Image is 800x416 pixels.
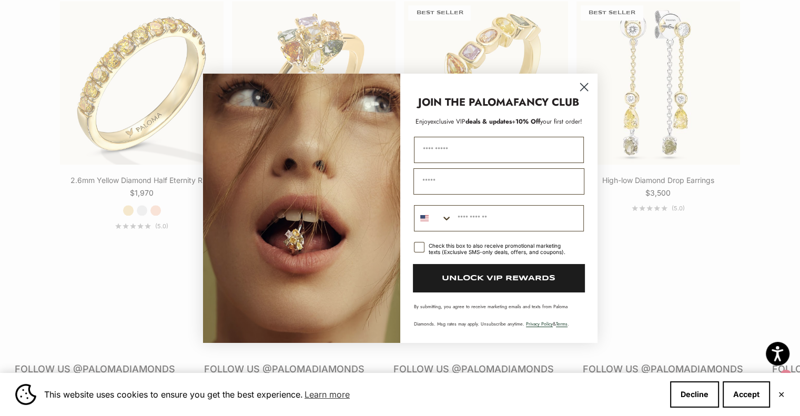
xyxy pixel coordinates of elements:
span: Enjoy [416,117,430,126]
img: Cookie banner [15,384,36,405]
a: Privacy Policy [526,320,553,327]
div: Check this box to also receive promotional marketing texts (Exclusive SMS-only deals, offers, and... [429,242,571,255]
input: First Name [414,137,584,163]
button: UNLOCK VIP REWARDS [413,264,585,292]
strong: FANCY CLUB [513,95,579,110]
span: + your first order! [512,117,582,126]
span: exclusive VIP [430,117,465,126]
span: 10% Off [515,117,540,126]
button: Accept [723,381,770,408]
img: United States [420,214,429,222]
button: Close dialog [575,78,593,96]
span: & . [526,320,569,327]
span: This website uses cookies to ensure you get the best experience. [44,387,662,402]
input: Phone Number [452,206,583,231]
span: deals & updates [430,117,512,126]
a: Learn more [303,387,351,402]
button: Decline [670,381,719,408]
img: Loading... [203,74,400,343]
button: Close [778,391,785,398]
button: Search Countries [414,206,452,231]
input: Email [413,168,584,195]
a: Terms [556,320,568,327]
strong: JOIN THE PALOMA [418,95,513,110]
p: By submitting, you agree to receive marketing emails and texts from Paloma Diamonds. Msg rates ma... [414,303,584,327]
